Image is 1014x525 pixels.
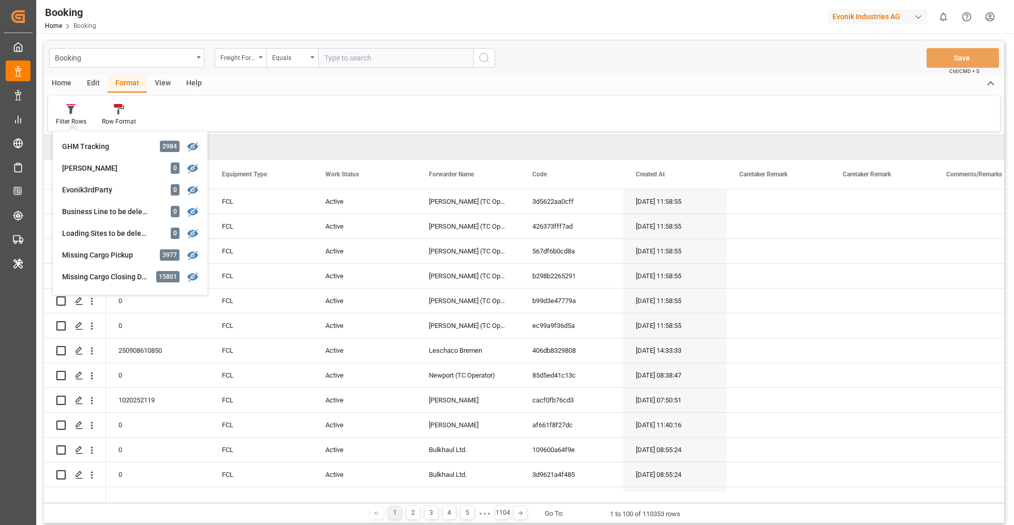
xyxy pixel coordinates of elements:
div: 0 [106,413,210,437]
span: Code [532,171,547,178]
div: Active [313,289,416,313]
div: Active [313,413,416,437]
div: Active [313,189,416,214]
div: 1 to 100 of 110353 rows [610,509,680,519]
div: Press SPACE to select this row. [44,363,106,388]
div: Press SPACE to select this row. [44,289,106,313]
button: open menu [215,48,266,68]
div: Freight Forwarder's Reference No. [220,51,256,63]
div: FCL [210,338,313,363]
div: [DATE] 08:55:24 [623,438,727,462]
div: FCL [210,363,313,387]
button: Save [927,48,999,68]
div: FCL [210,239,313,263]
div: Filter Rows [56,117,86,126]
div: [PERSON_NAME] (TC Operator) [416,239,520,263]
div: Press SPACE to select this row. [44,438,106,462]
span: Equipment Type [222,171,267,178]
div: Edit [79,75,108,93]
div: 0 [106,313,210,338]
div: Bulkhaul Ltd. [416,438,520,462]
div: 15801 [156,271,180,282]
div: Press SPACE to select this row. [44,264,106,289]
div: 426373fff7ad [520,214,623,238]
div: FCL [210,388,313,412]
div: Bulkhaul Ltd. [416,462,520,487]
div: 0 [171,162,180,174]
div: Active [313,438,416,462]
div: Help [178,75,210,93]
div: Newport (TC Operator) [416,363,520,387]
div: Booking [45,5,96,20]
div: 250908610850 [106,338,210,363]
div: FCL [210,413,313,437]
div: Active [313,313,416,338]
div: 0 [171,228,180,239]
div: [PERSON_NAME] [416,413,520,437]
div: Press SPACE to select this row. [44,239,106,264]
div: Loading Sites to be deleted [62,228,153,239]
div: 0 [106,363,210,387]
button: show 0 new notifications [932,5,955,28]
div: b298b2265291 [520,264,623,288]
button: Help Center [955,5,978,28]
div: [PERSON_NAME] (TC Operator) [416,264,520,288]
div: [DATE] 07:50:51 [623,388,727,412]
div: 1 [389,506,401,519]
div: 0 [106,487,210,512]
span: Caretaker Remark [843,171,891,178]
div: [PERSON_NAME] (TC Operator) [416,189,520,214]
input: Type to search [318,48,473,68]
span: Comments/Remarks [946,171,1002,178]
span: Work Status [325,171,359,178]
div: 3d9621a4f485 [520,462,623,487]
div: Equals [272,51,307,63]
a: Home [45,22,62,29]
div: [DATE] 11:58:55 [623,264,727,288]
div: [DATE] 08:38:47 [623,363,727,387]
button: open menu [49,48,204,68]
button: search button [473,48,495,68]
div: Press SPACE to select this row. [44,388,106,413]
div: 3 [425,506,438,519]
span: Forwarder Name [429,171,474,178]
div: FCL [210,462,313,487]
div: Press SPACE to select this row. [44,189,106,214]
div: af661f8f27dc [520,413,623,437]
div: [DATE] 08:55:24 [623,462,727,487]
div: 0 [171,206,180,217]
div: Press SPACE to select this row. [44,214,106,239]
div: [DATE] 08:55:24 [623,487,727,512]
div: 6c4eea914b11 [520,487,623,512]
div: FCL [210,264,313,288]
div: Press SPACE to select this row. [44,338,106,363]
div: Missing Cargo Pickup [62,250,153,261]
div: FCL [210,289,313,313]
div: FCL [210,189,313,214]
div: b99d3e47779a [520,289,623,313]
div: [PERSON_NAME] (TC Operator) [416,214,520,238]
div: [DATE] 14:33:33 [623,338,727,363]
div: Active [313,363,416,387]
div: Active [313,487,416,512]
div: 1104 [496,506,509,519]
div: 3977 [160,249,180,261]
div: Evonik3rdParty [62,185,153,196]
div: 5 [461,506,474,519]
div: Active [313,388,416,412]
span: Created At [636,171,665,178]
div: View [147,75,178,93]
div: 2984 [160,141,180,152]
button: open menu [266,48,318,68]
div: 4 [443,506,456,519]
div: 85d5ed41c13c [520,363,623,387]
div: 0 [106,289,210,313]
div: Press SPACE to select this row. [44,487,106,512]
div: [PERSON_NAME] (TC Operator) [416,313,520,338]
div: 3d5622aa0cff [520,189,623,214]
div: 109600a64f9e [520,438,623,462]
div: FCL [210,313,313,338]
div: 406db8329808 [520,338,623,363]
div: Active [313,338,416,363]
div: cacf0fb76cd3 [520,388,623,412]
